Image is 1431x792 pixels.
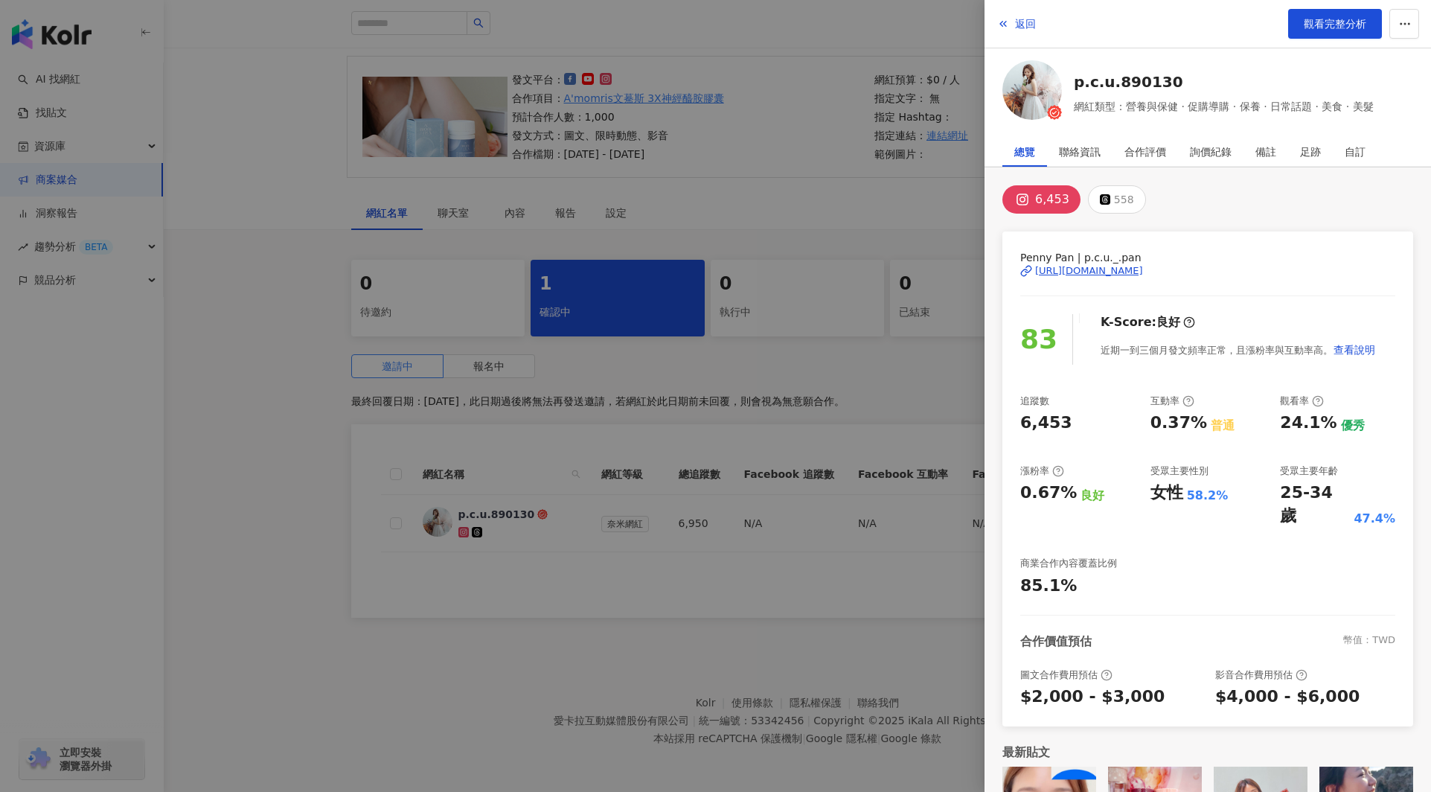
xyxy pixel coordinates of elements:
[1002,185,1081,214] button: 6,453
[1280,464,1338,478] div: 受眾主要年齡
[996,9,1037,39] button: 返回
[1150,464,1208,478] div: 受眾主要性別
[1255,137,1276,167] div: 備註
[1280,482,1350,528] div: 25-34 歲
[1020,482,1077,505] div: 0.67%
[1341,418,1365,434] div: 優秀
[1114,189,1134,210] div: 558
[1020,464,1064,478] div: 漲粉率
[1020,668,1113,682] div: 圖文合作費用預估
[1002,60,1062,120] img: KOL Avatar
[1150,412,1207,435] div: 0.37%
[1156,314,1180,330] div: 良好
[1211,418,1235,434] div: 普通
[1124,137,1166,167] div: 合作評價
[1074,98,1374,115] span: 網紅類型：營養與保健 · 促購導購 · 保養 · 日常話題 · 美食 · 美髮
[1215,668,1307,682] div: 影音合作費用預估
[1081,488,1104,504] div: 良好
[1304,18,1366,30] span: 觀看完整分析
[1101,335,1376,365] div: 近期一到三個月發文頻率正常，且漲粉率與互動率高。
[1074,71,1374,92] a: p.c.u.890130
[1187,488,1229,504] div: 58.2%
[1014,137,1035,167] div: 總覽
[1020,412,1072,435] div: 6,453
[1215,686,1360,709] div: $4,000 - $6,000
[1300,137,1321,167] div: 足跡
[1020,633,1092,650] div: 合作價值預估
[1345,137,1366,167] div: 自訂
[1354,511,1395,527] div: 47.4%
[1020,264,1395,278] a: [URL][DOMAIN_NAME]
[1035,189,1069,210] div: 6,453
[1020,686,1165,709] div: $2,000 - $3,000
[1150,395,1194,408] div: 互動率
[1035,264,1143,278] div: [URL][DOMAIN_NAME]
[1288,9,1382,39] a: 觀看完整分析
[1280,412,1336,435] div: 24.1%
[1333,335,1376,365] button: 查看說明
[1002,744,1413,761] div: 最新貼文
[1020,319,1057,361] div: 83
[1020,395,1049,408] div: 追蹤數
[1002,60,1062,125] a: KOL Avatar
[1190,137,1232,167] div: 詢價紀錄
[1020,575,1077,598] div: 85.1%
[1059,137,1101,167] div: 聯絡資訊
[1343,633,1395,650] div: 幣值：TWD
[1280,395,1324,408] div: 觀看率
[1150,482,1183,505] div: 女性
[1020,557,1117,570] div: 商業合作內容覆蓋比例
[1088,185,1146,214] button: 558
[1101,314,1195,330] div: K-Score :
[1015,18,1036,30] span: 返回
[1334,344,1375,356] span: 查看說明
[1020,249,1395,266] span: Penny Pan | p.c.u._.pan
